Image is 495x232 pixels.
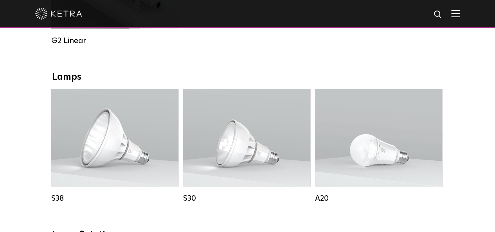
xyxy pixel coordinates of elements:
[451,10,460,17] img: Hamburger%20Nav.svg
[315,89,442,203] a: A20 Lumen Output:600 / 800Colors:White / BlackBase Type:E26 Edison Base / GU24Beam Angles:Omni-Di...
[35,8,82,20] img: ketra-logo-2019-white
[315,194,442,203] div: A20
[51,36,178,45] div: G2 Linear
[51,89,178,203] a: S38 Lumen Output:1100Colors:White / BlackBase Type:E26 Edison Base / GU24Beam Angles:10° / 25° / ...
[433,10,443,20] img: search icon
[52,72,443,83] div: Lamps
[183,89,310,203] a: S30 Lumen Output:1100Colors:White / BlackBase Type:E26 Edison Base / GU24Beam Angles:15° / 25° / ...
[51,194,178,203] div: S38
[183,194,310,203] div: S30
